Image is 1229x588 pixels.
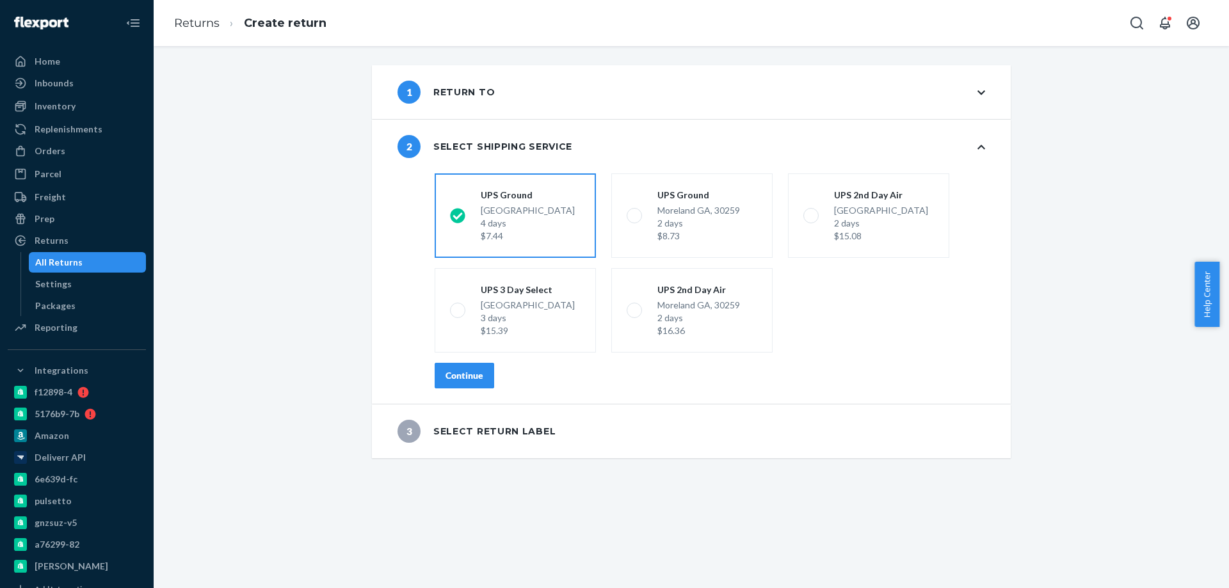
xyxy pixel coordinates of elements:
a: gnzsuz-v5 [8,513,146,533]
div: Moreland GA, 30259 [657,204,740,242]
img: Flexport logo [14,17,68,29]
div: f12898-4 [35,386,72,399]
div: Replenishments [35,123,102,136]
div: $15.08 [834,230,928,242]
a: Create return [244,16,326,30]
div: 4 days [481,217,575,230]
a: All Returns [29,252,147,273]
div: 6e639d-fc [35,473,77,486]
div: UPS Ground [657,189,740,202]
a: Freight [8,187,146,207]
div: Inventory [35,100,76,113]
div: 2 days [657,312,740,324]
div: UPS Ground [481,189,575,202]
a: Amazon [8,425,146,446]
button: Open notifications [1152,10,1178,36]
ol: breadcrumbs [164,4,337,42]
div: 3 days [481,312,575,324]
button: Open Search Box [1124,10,1150,36]
button: Open account menu [1180,10,1206,36]
div: $15.39 [481,324,575,337]
div: 2 days [834,217,928,230]
div: Deliverr API [35,451,86,464]
a: Returns [8,230,146,251]
div: [GEOGRAPHIC_DATA] [481,299,575,337]
button: Integrations [8,360,146,381]
a: Inventory [8,96,146,116]
div: gnzsuz-v5 [35,516,77,529]
div: Packages [35,299,76,312]
a: Returns [174,16,220,30]
div: Parcel [35,168,61,180]
button: Close Navigation [120,10,146,36]
div: Orders [35,145,65,157]
a: 5176b9-7b [8,404,146,424]
div: $8.73 [657,230,740,242]
a: Inbounds [8,73,146,93]
div: Select shipping service [398,135,572,158]
span: 2 [398,135,421,158]
div: Reporting [35,321,77,334]
div: All Returns [35,256,83,269]
div: Return to [398,81,495,104]
div: Home [35,55,60,68]
a: Deliverr API [8,447,146,468]
div: [GEOGRAPHIC_DATA] [834,204,928,242]
a: Prep [8,209,146,229]
a: 6e639d-fc [8,469,146,489]
div: UPS 2nd Day Air [834,189,928,202]
div: Freight [35,191,66,203]
a: [PERSON_NAME] [8,556,146,576]
a: Home [8,51,146,72]
div: Prep [35,212,54,225]
div: $7.44 [481,230,575,242]
div: 5176b9-7b [35,408,79,420]
div: 2 days [657,217,740,230]
div: [PERSON_NAME] [35,560,108,573]
div: $16.36 [657,324,740,337]
div: Settings [35,278,72,290]
a: f12898-4 [8,382,146,402]
div: Amazon [35,429,69,442]
div: [GEOGRAPHIC_DATA] [481,204,575,242]
a: pulsetto [8,491,146,511]
div: Moreland GA, 30259 [657,299,740,337]
a: Reporting [8,317,146,338]
div: pulsetto [35,495,72,507]
div: Inbounds [35,77,74,90]
div: Continue [446,369,483,382]
a: Parcel [8,164,146,184]
button: Continue [435,363,494,388]
div: Integrations [35,364,88,377]
div: UPS 3 Day Select [481,283,575,296]
a: a76299-82 [8,534,146,555]
div: Returns [35,234,68,247]
button: Help Center [1194,262,1219,327]
a: Settings [29,274,147,294]
div: a76299-82 [35,538,79,551]
div: Select return label [398,420,556,443]
a: Orders [8,141,146,161]
div: UPS 2nd Day Air [657,283,740,296]
a: Packages [29,296,147,316]
span: 1 [398,81,421,104]
a: Replenishments [8,119,146,139]
span: 3 [398,420,421,443]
